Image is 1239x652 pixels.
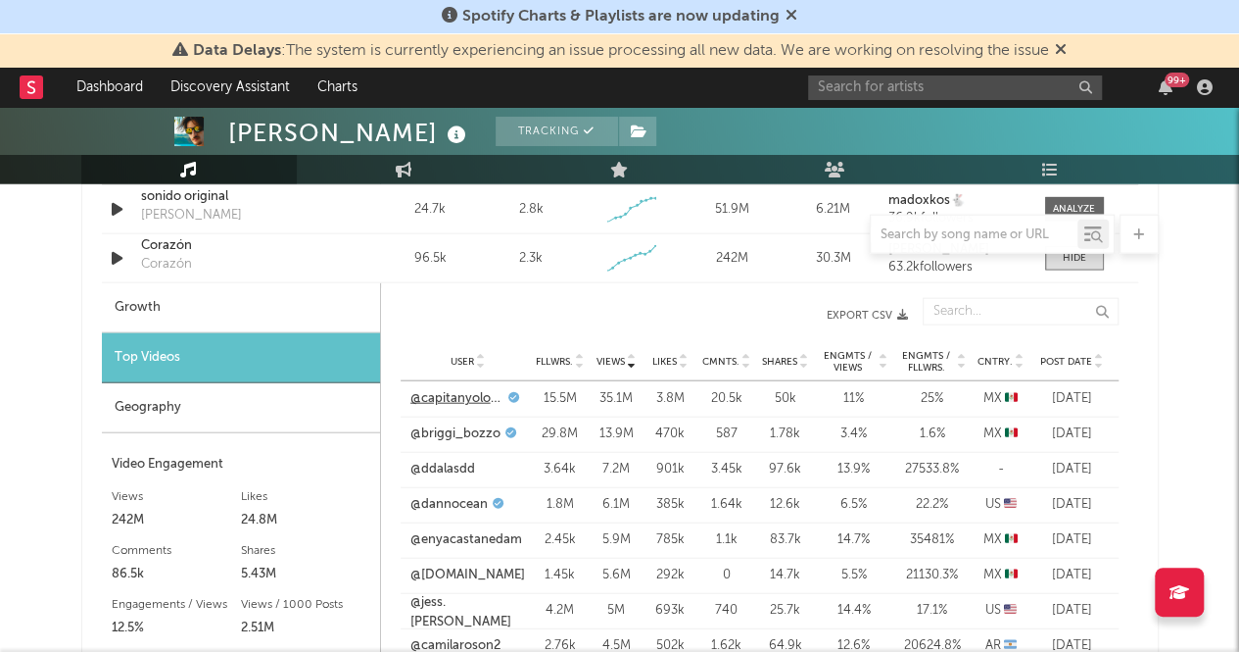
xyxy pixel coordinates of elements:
div: 5.5 % [820,566,888,585]
span: Likes [652,356,677,368]
div: 385k [648,495,692,515]
div: 15.5M [536,389,585,409]
input: Search by song name or URL [871,227,1077,243]
span: User [451,356,474,368]
div: 1.8M [536,495,585,515]
div: 740 [702,601,751,621]
div: 24.7k [385,200,476,220]
div: 12.5% [112,617,241,640]
strong: [PERSON_NAME] [888,243,989,256]
a: @[DOMAIN_NAME] [410,566,525,585]
div: 2.51M [241,617,370,640]
a: @capitanyolotroll [410,389,503,409]
div: 12.6k [761,495,810,515]
div: MX [977,425,1025,444]
div: 6.21M [787,200,879,220]
div: 14.7k [761,566,810,585]
div: [DATE] [1035,425,1109,444]
div: 17.1 % [898,601,967,621]
a: @enyacastanedam [410,530,522,550]
span: 🇦🇷 [1004,639,1017,652]
span: 🇲🇽 [1005,427,1018,440]
div: 13.9M [595,425,639,444]
div: 5.43M [241,563,370,586]
div: 22.2 % [898,495,967,515]
div: Shares [241,539,370,563]
div: 13.9 % [820,460,888,479]
span: Spotify Charts & Playlists are now updating [462,9,780,25]
div: Video Engagement [112,453,370,476]
div: 83.7k [761,530,810,550]
a: @briggi_bozzo [410,425,500,444]
div: [PERSON_NAME] [228,117,471,149]
span: Cntry. [977,356,1013,368]
div: 5M [595,601,639,621]
a: @jess.[PERSON_NAME] [410,593,526,631]
strong: madoxkos🐇 [888,194,966,207]
span: : The system is currently experiencing an issue processing all new data. We are working on resolv... [193,43,1049,59]
div: [DATE] [1035,460,1109,479]
span: Views [596,356,625,368]
div: 63.2k followers [888,261,1025,275]
a: sonido original [141,187,346,207]
div: 901k [648,460,692,479]
div: 2.8k [518,200,543,220]
div: MX [977,530,1025,550]
div: 27533.8 % [898,460,967,479]
span: Engmts / Fllwrs. [898,350,955,374]
span: Dismiss [786,9,797,25]
div: 5.6M [595,566,639,585]
a: Discovery Assistant [157,68,304,107]
span: Shares [762,356,797,368]
div: [DATE] [1035,601,1109,621]
div: 3.8M [648,389,692,409]
a: @dannocean [410,495,488,515]
span: 🇲🇽 [1005,533,1018,546]
div: 99 + [1165,73,1189,87]
div: 3.4 % [820,425,888,444]
span: 🇺🇸 [1004,604,1017,617]
div: 21130.3 % [898,566,967,585]
div: [DATE] [1035,389,1109,409]
div: 97.6k [761,460,810,479]
div: 96.5k [385,249,476,269]
div: Likes [241,485,370,509]
div: 6.5 % [820,495,888,515]
div: 30.3M [787,249,879,269]
div: MX [977,566,1025,585]
input: Search for artists [808,75,1102,100]
span: 🇲🇽 [1005,569,1018,581]
div: 14.7 % [820,530,888,550]
div: [DATE] [1035,566,1109,585]
div: 587 [702,425,751,444]
div: Corazón [141,255,192,275]
div: 51.9M [687,200,778,220]
div: 1.1k [702,530,751,550]
div: Comments [112,539,241,563]
div: - [977,460,1025,479]
div: 24.8M [241,509,370,532]
div: Views / 1000 Posts [241,593,370,617]
div: US [977,601,1025,621]
span: Post Date [1040,356,1092,368]
div: 3.45k [702,460,751,479]
div: 2.45k [536,530,585,550]
div: [DATE] [1035,530,1109,550]
div: Engagements / Views [112,593,241,617]
div: Views [112,485,241,509]
div: 1.64k [702,495,751,515]
span: Cmnts. [702,356,739,368]
a: Charts [304,68,371,107]
div: 25 % [898,389,967,409]
span: Data Delays [193,43,281,59]
input: Search... [923,298,1119,326]
div: 6.1M [595,495,639,515]
div: 1.45k [536,566,585,585]
div: 3.64k [536,460,585,479]
div: 5.9M [595,530,639,550]
span: Engmts / Views [820,350,877,374]
div: US [977,495,1025,515]
div: 470k [648,425,692,444]
div: 20.5k [702,389,751,409]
